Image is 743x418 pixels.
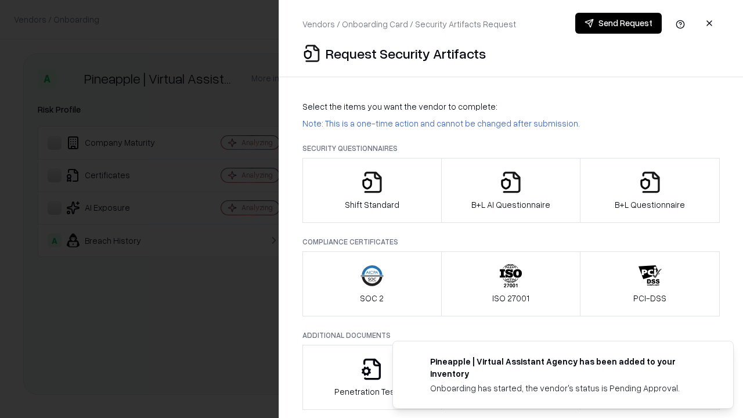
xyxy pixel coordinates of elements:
[575,13,662,34] button: Send Request
[302,143,720,153] p: Security Questionnaires
[615,199,685,211] p: B+L Questionnaire
[302,100,720,113] p: Select the items you want the vendor to complete:
[492,292,529,304] p: ISO 27001
[580,158,720,223] button: B+L Questionnaire
[633,292,666,304] p: PCI-DSS
[360,292,384,304] p: SOC 2
[334,385,409,398] p: Penetration Testing
[302,237,720,247] p: Compliance Certificates
[302,345,442,410] button: Penetration Testing
[345,199,399,211] p: Shift Standard
[580,251,720,316] button: PCI-DSS
[441,158,581,223] button: B+L AI Questionnaire
[302,117,720,129] p: Note: This is a one-time action and cannot be changed after submission.
[326,44,486,63] p: Request Security Artifacts
[302,158,442,223] button: Shift Standard
[430,382,705,394] div: Onboarding has started, the vendor's status is Pending Approval.
[471,199,550,211] p: B+L AI Questionnaire
[302,251,442,316] button: SOC 2
[441,251,581,316] button: ISO 27001
[430,355,705,380] div: Pineapple | Virtual Assistant Agency has been added to your inventory
[302,18,516,30] p: Vendors / Onboarding Card / Security Artifacts Request
[407,355,421,369] img: trypineapple.com
[302,330,720,340] p: Additional Documents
